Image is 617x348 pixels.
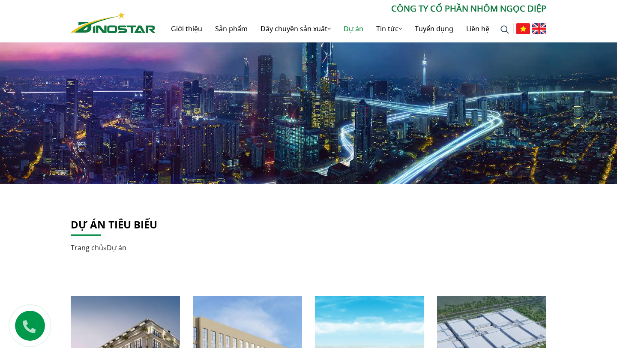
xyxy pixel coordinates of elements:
span: » [71,243,126,252]
a: Trang chủ [71,243,103,252]
a: Tuyển dụng [408,15,460,42]
a: Tin tức [370,15,408,42]
img: English [532,23,546,34]
span: Dự án [107,243,126,252]
a: Dự án tiêu biểu [71,217,157,231]
img: search [500,25,509,34]
p: CÔNG TY CỔ PHẦN NHÔM NGỌC DIỆP [156,2,546,15]
a: Giới thiệu [165,15,209,42]
a: Dự án [337,15,370,42]
img: Tiếng Việt [516,23,530,34]
img: Nhôm Dinostar [71,12,156,33]
a: Dây chuyền sản xuất [254,15,337,42]
a: Liên hệ [460,15,496,42]
a: Sản phẩm [209,15,254,42]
